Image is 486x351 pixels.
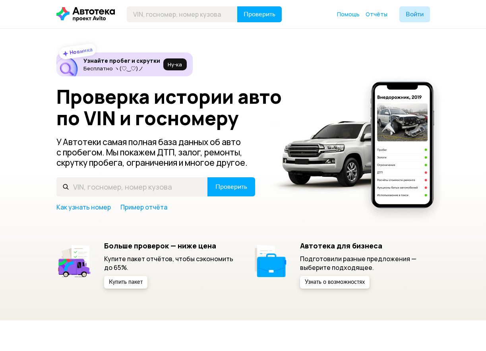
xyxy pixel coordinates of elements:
p: Бесплатно ヽ(♡‿♡)ノ [83,65,160,72]
a: Отчёты [366,10,387,18]
button: Проверить [207,177,255,196]
h5: Больше проверок — ниже цена [104,241,234,250]
strong: Новинка [69,46,93,56]
a: Пример отчёта [120,203,167,211]
input: VIN, госномер, номер кузова [56,177,208,196]
h5: Автотека для бизнеса [300,241,430,250]
p: У Автотеки самая полная база данных об авто с пробегом. Мы покажем ДТП, залог, ремонты, скрутку п... [56,137,256,168]
span: Войти [406,11,424,17]
a: Как узнать номер [56,203,111,211]
a: Помощь [337,10,360,18]
button: Купить пакет [104,276,147,289]
span: Узнать о возможностях [305,279,365,285]
h6: Узнайте пробег и скрутки [83,57,160,64]
span: Ну‑ка [168,61,182,68]
p: Купите пакет отчётов, чтобы сэкономить до 65%. [104,254,234,272]
span: Проверить [244,11,275,17]
span: Купить пакет [109,279,143,285]
button: Войти [399,6,430,22]
button: Проверить [237,6,282,22]
span: Проверить [215,184,247,190]
input: VIN, госномер, номер кузова [127,6,238,22]
button: Узнать о возможностях [300,276,370,289]
p: Подготовили разные предложения — выберите подходящее. [300,254,430,272]
h1: Проверка истории авто по VIN и госномеру [56,86,294,129]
